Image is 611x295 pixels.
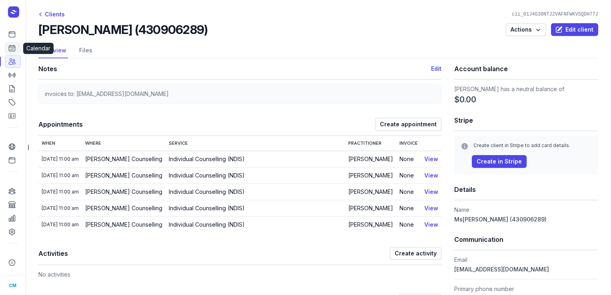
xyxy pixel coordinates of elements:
[82,167,166,183] td: [PERSON_NAME] Counselling
[424,155,438,162] a: View
[424,172,438,179] a: View
[511,25,541,34] span: Actions
[166,136,345,151] th: Service
[82,183,166,200] td: [PERSON_NAME] Counselling
[396,216,421,233] td: None
[345,216,396,233] td: [PERSON_NAME]
[454,216,463,223] span: Ms
[166,151,345,167] td: Individual Counselling (NDIS)
[431,64,441,74] button: Edit
[38,248,390,259] h1: Activities
[38,136,82,151] th: When
[38,63,431,74] h1: Notes
[42,156,79,162] div: [DATE] 11:00 am
[424,221,438,228] a: View
[396,167,421,183] td: None
[38,119,375,130] h1: Appointments
[473,142,592,149] div: Create client in Stripe to add card details.
[82,136,166,151] th: Where
[424,188,438,195] a: View
[42,221,79,228] div: [DATE] 11:00 am
[454,86,564,92] span: [PERSON_NAME] has a neutral balance of
[396,183,421,200] td: None
[345,183,396,200] td: [PERSON_NAME]
[380,120,437,129] span: Create appointment
[166,167,345,183] td: Individual Counselling (NDIS)
[45,90,169,97] span: invoices to: [EMAIL_ADDRESS][DOMAIN_NAME]
[345,136,396,151] th: Practitioner
[166,200,345,216] td: Individual Counselling (NDIS)
[551,23,598,36] button: Edit client
[509,11,601,18] div: cli_01J4G30NTJ2VAFNFWKVSQDH77J
[472,155,527,168] button: Create in Stripe
[396,136,421,151] th: Invoice
[454,205,598,215] dt: Name
[506,23,546,36] button: Actions
[42,189,79,195] div: [DATE] 11:00 am
[42,172,79,179] div: [DATE] 11:00 am
[78,43,94,58] a: Files
[424,205,438,211] a: View
[38,265,441,279] div: No activities
[42,205,79,211] div: [DATE] 11:00 am
[454,63,598,74] h1: Account balance
[82,216,166,233] td: [PERSON_NAME] Counselling
[454,284,598,294] dt: Primary phone number
[82,151,166,167] td: [PERSON_NAME] Counselling
[556,25,593,34] span: Edit client
[38,10,65,19] div: Clients
[463,216,547,223] span: [PERSON_NAME] (430906289)
[454,234,598,245] h1: Communication
[23,43,54,54] div: Calendar
[345,200,396,216] td: [PERSON_NAME]
[454,94,476,105] span: $0.00
[345,151,396,167] td: [PERSON_NAME]
[396,151,421,167] td: None
[9,281,16,290] span: CM
[477,157,522,166] span: Create in Stripe
[395,249,437,258] span: Create activity
[166,216,345,233] td: Individual Counselling (NDIS)
[38,43,598,58] nav: Tabs
[454,115,598,126] h1: Stripe
[454,266,549,273] span: [EMAIL_ADDRESS][DOMAIN_NAME]
[396,200,421,216] td: None
[38,22,208,37] h2: [PERSON_NAME] (430906289)
[454,184,598,195] h1: Details
[454,255,598,265] dt: Email
[82,200,166,216] td: [PERSON_NAME] Counselling
[345,167,396,183] td: [PERSON_NAME]
[166,183,345,200] td: Individual Counselling (NDIS)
